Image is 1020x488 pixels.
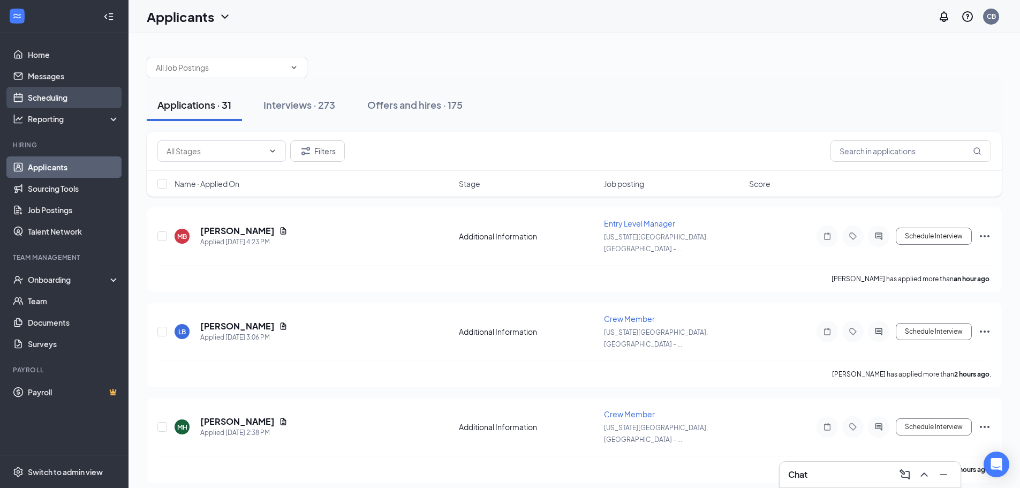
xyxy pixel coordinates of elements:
div: Hiring [13,140,117,149]
div: Team Management [13,253,117,262]
span: Job posting [604,178,644,189]
div: LB [178,327,186,336]
h5: [PERSON_NAME] [200,320,275,332]
span: [US_STATE][GEOGRAPHIC_DATA], [GEOGRAPHIC_DATA] - ... [604,328,708,348]
button: Schedule Interview [896,418,972,436]
svg: ChevronDown [218,10,231,23]
svg: Collapse [103,11,114,22]
button: ChevronUp [916,466,933,483]
svg: ChevronUp [918,468,931,481]
input: Search in applications [830,140,991,162]
div: Switch to admin view [28,467,103,477]
input: All Stages [167,145,264,157]
a: Job Postings [28,199,119,221]
h3: Chat [788,469,807,481]
a: Messages [28,65,119,87]
svg: Tag [847,423,859,431]
div: Applied [DATE] 2:38 PM [200,427,288,438]
div: Applied [DATE] 4:23 PM [200,237,288,247]
a: Applicants [28,156,119,178]
p: [PERSON_NAME] has applied more than . [832,370,991,379]
a: Sourcing Tools [28,178,119,199]
input: All Job Postings [156,62,285,73]
svg: ComposeMessage [898,468,911,481]
svg: ActiveChat [872,232,885,241]
button: ComposeMessage [896,466,913,483]
span: Score [749,178,770,189]
a: Team [28,290,119,312]
span: Name · Applied On [175,178,239,189]
span: Crew Member [604,314,655,324]
div: Open Intercom Messenger [984,452,1009,477]
b: 3 hours ago [954,466,989,474]
svg: MagnifyingGlass [973,147,981,155]
b: 2 hours ago [954,370,989,378]
svg: Document [279,417,288,426]
button: Schedule Interview [896,228,972,245]
svg: Settings [13,467,24,477]
h5: [PERSON_NAME] [200,416,275,427]
svg: ActiveChat [872,327,885,336]
p: [PERSON_NAME] has applied more than . [832,274,991,283]
svg: Note [821,423,834,431]
div: Offers and hires · 175 [367,98,463,111]
button: Minimize [935,466,952,483]
svg: Tag [847,327,859,336]
svg: Minimize [937,468,950,481]
svg: Note [821,327,834,336]
span: Entry Level Manager [604,219,675,228]
a: Surveys [28,333,119,355]
div: Onboarding [28,274,110,285]
svg: Document [279,227,288,235]
b: an hour ago [954,275,989,283]
svg: Filter [299,145,312,157]
svg: Ellipses [978,230,991,243]
div: MH [177,423,187,432]
a: Documents [28,312,119,333]
svg: Ellipses [978,421,991,433]
svg: QuestionInfo [961,10,974,23]
div: Additional Information [459,422,598,432]
a: Talent Network [28,221,119,242]
div: Additional Information [459,231,598,242]
button: Schedule Interview [896,323,972,340]
h5: [PERSON_NAME] [200,225,275,237]
div: Applied [DATE] 3:06 PM [200,332,288,343]
h1: Applicants [147,7,214,26]
svg: Notifications [938,10,950,23]
svg: ActiveChat [872,423,885,431]
span: Crew Member [604,409,655,419]
svg: Note [821,232,834,241]
span: [US_STATE][GEOGRAPHIC_DATA], [GEOGRAPHIC_DATA] - ... [604,233,708,253]
div: Reporting [28,114,120,124]
svg: Tag [847,232,859,241]
div: Interviews · 273 [263,98,335,111]
svg: ChevronDown [268,147,277,155]
a: Home [28,44,119,65]
div: CB [987,12,996,21]
div: Additional Information [459,326,598,337]
svg: Analysis [13,114,24,124]
div: Payroll [13,365,117,374]
svg: ChevronDown [290,63,298,72]
button: Filter Filters [290,140,345,162]
div: Applications · 31 [157,98,231,111]
div: MB [177,232,187,241]
a: PayrollCrown [28,381,119,403]
span: Stage [459,178,480,189]
svg: Document [279,322,288,331]
svg: UserCheck [13,274,24,285]
a: Scheduling [28,87,119,108]
svg: WorkstreamLogo [12,11,22,21]
span: [US_STATE][GEOGRAPHIC_DATA], [GEOGRAPHIC_DATA] - ... [604,424,708,444]
svg: Ellipses [978,325,991,338]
